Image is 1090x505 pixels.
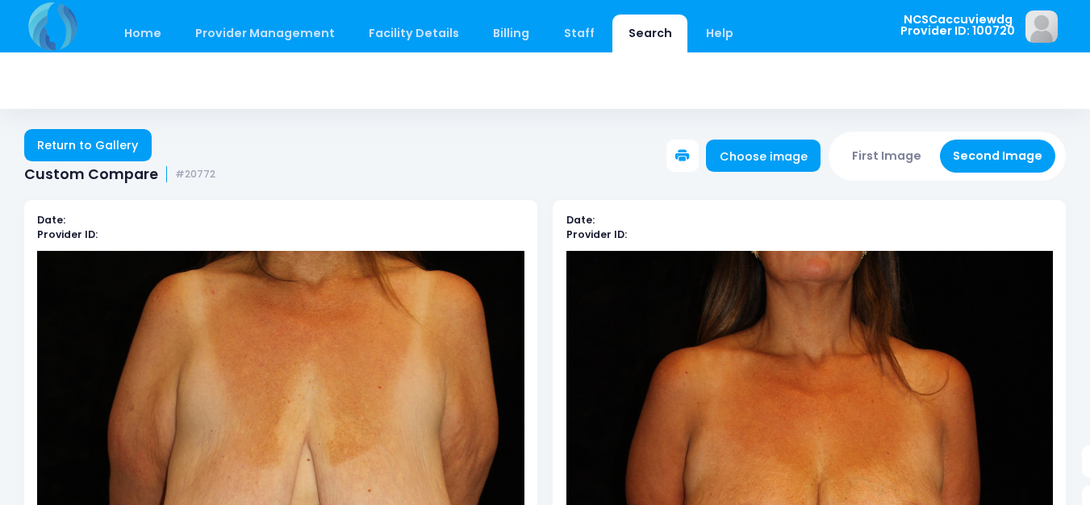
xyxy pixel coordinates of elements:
b: Provider ID: [566,227,627,241]
button: Second Image [940,140,1056,173]
a: Help [691,15,750,52]
a: Staff [548,15,610,52]
span: Custom Compare [24,166,158,183]
img: image [1025,10,1058,43]
a: Home [108,15,177,52]
small: #20772 [175,169,215,181]
b: Date: [566,213,595,227]
span: NCSCaccuviewdg Provider ID: 100720 [900,14,1015,37]
a: Search [612,15,687,52]
a: Return to Gallery [24,129,152,161]
b: Provider ID: [37,227,98,241]
a: Facility Details [353,15,475,52]
a: Choose image [706,140,821,172]
b: Date: [37,213,65,227]
a: Billing [478,15,545,52]
button: First Image [839,140,935,173]
a: Provider Management [179,15,350,52]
